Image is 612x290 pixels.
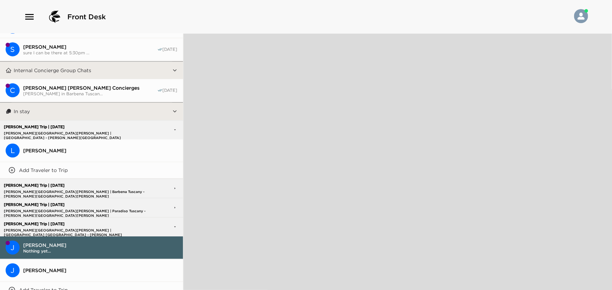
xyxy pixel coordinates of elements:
span: [DATE] [163,47,177,52]
div: C [6,83,20,97]
p: [PERSON_NAME] Trip | [DATE] [2,202,154,207]
div: J [6,263,20,277]
p: In stay [14,108,30,115]
span: [PERSON_NAME] [23,267,177,274]
p: [PERSON_NAME][GEOGRAPHIC_DATA][PERSON_NAME] | Barbena Tuscany - [PERSON_NAME][GEOGRAPHIC_DATA][PE... [2,189,154,194]
div: Sasha McGrath [6,42,20,56]
span: [PERSON_NAME] [23,242,177,248]
div: Larry Haertel [6,144,20,158]
p: [PERSON_NAME][GEOGRAPHIC_DATA][PERSON_NAME] | [GEOGRAPHIC_DATA] - [PERSON_NAME][GEOGRAPHIC_DATA][... [2,131,154,136]
div: L [6,144,20,158]
div: Jeffrey Mettler [6,241,20,255]
div: S [6,42,20,56]
p: [PERSON_NAME] Trip | [DATE] [2,183,154,188]
p: Add Traveler to Trip [19,167,68,173]
span: sure I can be there at 5:30pm ... [23,50,157,55]
p: [PERSON_NAME] Trip | [DATE] [2,125,154,129]
span: [PERSON_NAME] [23,44,157,50]
p: [PERSON_NAME][GEOGRAPHIC_DATA][PERSON_NAME] | Paradiso Tuscany - [PERSON_NAME][GEOGRAPHIC_DATA][P... [2,209,154,213]
div: Jeffrey Mettler [6,263,20,277]
span: Front Desk [67,12,106,22]
span: Nothing yet... [23,248,177,254]
p: [PERSON_NAME] Trip | [DATE] [2,222,154,226]
span: [PERSON_NAME] [PERSON_NAME] Concierges [23,85,157,91]
p: [PERSON_NAME][GEOGRAPHIC_DATA][PERSON_NAME] | [GEOGRAPHIC_DATA] [GEOGRAPHIC_DATA] - [PERSON_NAME]... [2,228,154,233]
span: [DATE] [163,88,177,93]
p: Internal Concierge Group Chats [14,67,91,74]
span: [PERSON_NAME] [23,147,177,154]
img: User [574,9,588,23]
div: J [6,241,20,255]
span: [PERSON_NAME] in Barbena Tuscan... [23,91,157,96]
img: logo [46,8,63,25]
button: Internal Concierge Group Chats [12,62,172,79]
div: Casali di Casole [6,83,20,97]
button: In stay [12,103,172,120]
